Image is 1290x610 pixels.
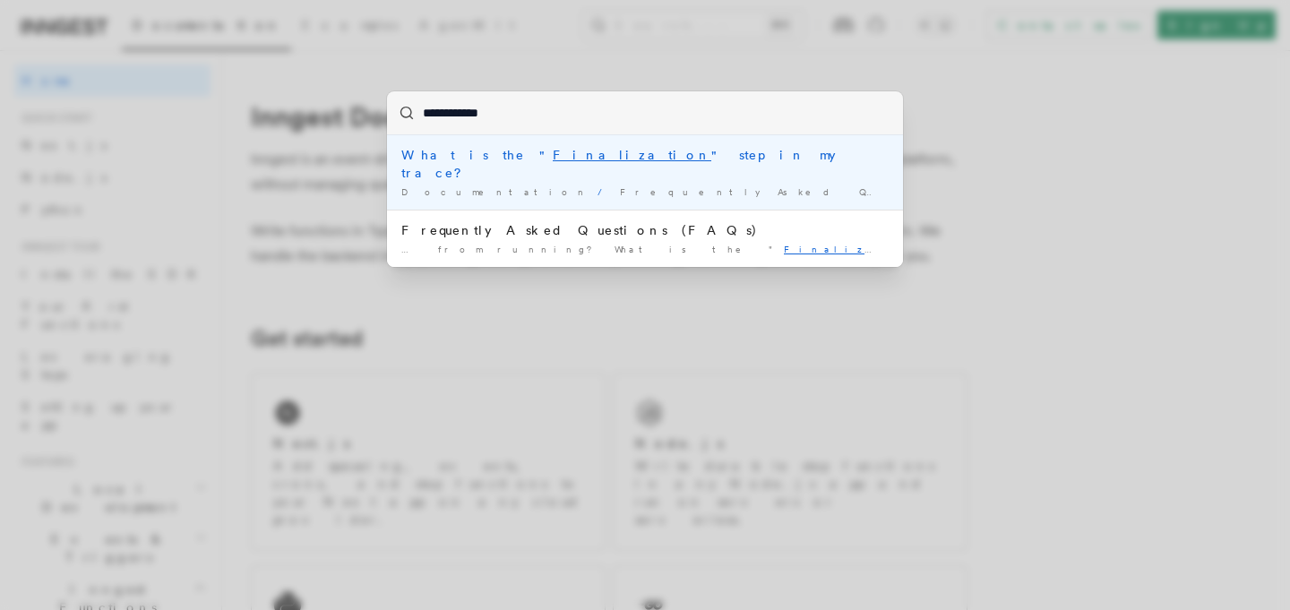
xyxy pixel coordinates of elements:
span: Documentation [401,186,590,197]
div: What is the " " step in my trace? [401,146,889,182]
mark: Finalization [784,244,931,254]
mark: Finalization [553,148,711,162]
span: Frequently Asked Questions (FAQs) [620,186,1071,197]
div: … from running? What is the " " step in my trace … [401,243,889,256]
div: Frequently Asked Questions (FAQs) [401,221,889,239]
span: / [598,186,613,197]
